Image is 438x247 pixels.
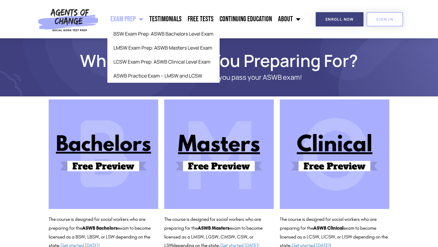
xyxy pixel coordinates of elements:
b: ASWB Masters [198,225,230,231]
a: About [275,12,304,27]
a: LCSW Exam Prep: ASWB Clinical Level Exam [107,55,220,69]
span: Enroll Now [325,17,354,21]
a: Free Tests [185,12,217,27]
a: Enroll Now [316,12,363,26]
a: SIGN IN [367,12,403,26]
b: ASWB Clinical [313,225,343,231]
a: ASWB Practice Exam – LMSW and LCSW [107,69,220,83]
nav: Menu [101,12,304,27]
a: BSW Exam Prep: ASWB Bachelors Level Exam [107,27,220,41]
a: Testimonials [146,12,185,27]
h1: Which Exam Are You Preparing For? [46,54,392,68]
a: Exam Prep [107,12,146,27]
a: LMSW Exam Prep: ASWB Masters Level Exam [107,41,220,55]
a: Continuing Education [217,12,275,27]
b: ASWB Bachelors [82,225,118,231]
ul: Exam Prep [107,27,220,83]
p: Agents of Change will help you pass your ASWB exam! [70,74,368,81]
span: SIGN IN [376,17,393,21]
